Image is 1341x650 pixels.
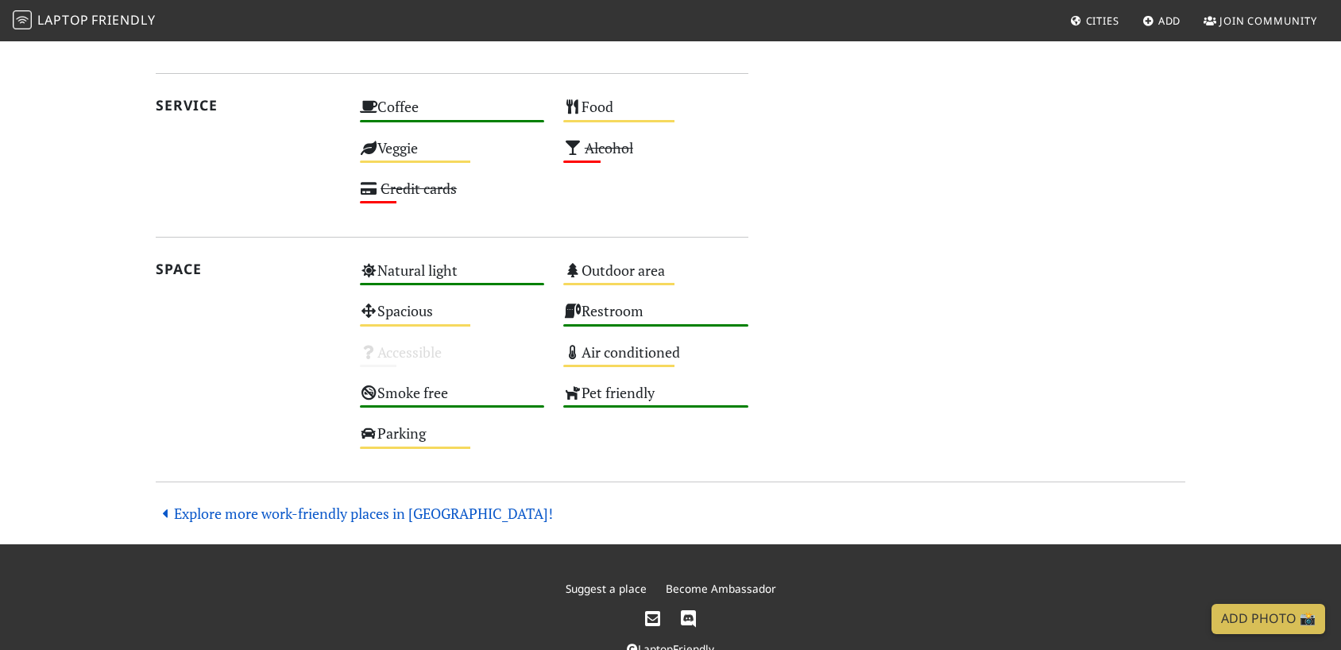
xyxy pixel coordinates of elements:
[1219,14,1317,28] span: Join Community
[585,138,633,157] s: Alcohol
[350,135,555,176] div: Veggie
[1197,6,1324,35] a: Join Community
[350,257,555,298] div: Natural light
[554,380,758,420] div: Pet friendly
[350,339,555,380] div: Accessible
[1064,6,1126,35] a: Cities
[554,298,758,339] div: Restroom
[91,11,155,29] span: Friendly
[350,298,555,339] div: Spacious
[1086,14,1119,28] span: Cities
[13,7,156,35] a: LaptopFriendly LaptopFriendly
[156,97,341,114] h2: Service
[350,420,555,461] div: Parking
[1158,14,1181,28] span: Add
[554,94,758,134] div: Food
[1212,604,1325,634] a: Add Photo 📸
[156,504,553,523] a: Explore more work-friendly places in [GEOGRAPHIC_DATA]!
[350,94,555,134] div: Coffee
[37,11,89,29] span: Laptop
[13,10,32,29] img: LaptopFriendly
[156,261,341,277] h2: Space
[666,581,776,596] a: Become Ambassador
[554,257,758,298] div: Outdoor area
[566,581,647,596] a: Suggest a place
[381,179,457,198] s: Credit cards
[1136,6,1188,35] a: Add
[554,339,758,380] div: Air conditioned
[350,380,555,420] div: Smoke free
